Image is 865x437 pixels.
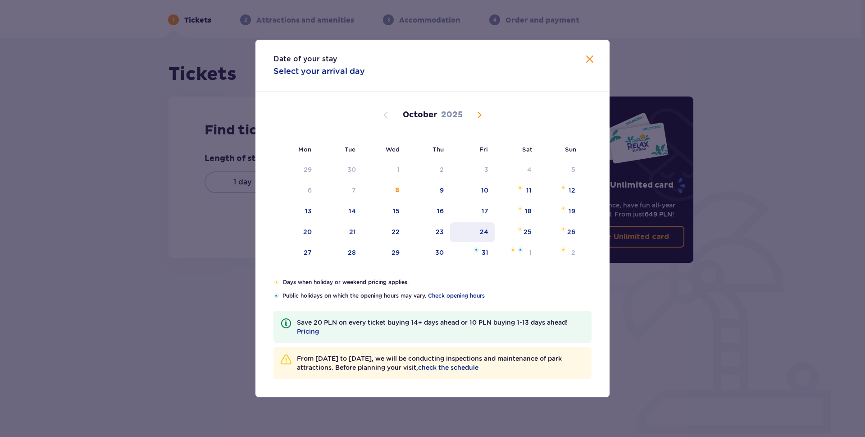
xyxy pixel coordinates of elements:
[273,66,365,77] p: Select your arrival day
[527,165,532,174] div: 4
[584,54,595,65] button: Close
[349,207,356,216] div: 14
[571,248,575,257] div: 2
[406,222,451,242] td: 23
[273,181,318,201] td: Date not available. Monday, October 6, 2025
[303,227,312,236] div: 20
[318,222,363,242] td: 21
[362,222,406,242] td: 22
[482,207,488,216] div: 17
[480,227,488,236] div: 24
[297,354,584,372] p: From [DATE] to [DATE], we will be conducting inspections and maintenance of park attractions. Bef...
[538,222,582,242] td: Orange star26
[304,248,312,257] div: 27
[297,327,319,336] a: Pricing
[298,146,311,153] small: Mon
[380,110,391,120] button: Previous month
[473,247,479,253] img: Blue star
[318,243,363,263] td: 28
[522,146,532,153] small: Sat
[273,202,318,221] td: 13
[450,160,495,180] td: Date not available. Friday, October 3, 2025
[495,160,538,180] td: Date not available. Saturday, October 4, 2025
[273,222,318,242] td: 20
[352,186,356,195] div: 7
[318,160,363,180] td: Date not available. Tuesday, September 30, 2025
[538,202,582,221] td: Orange star19
[565,146,576,153] small: Sun
[362,181,406,201] td: 8
[474,110,485,120] button: Next month
[529,248,532,257] div: 1
[495,222,538,242] td: Orange star25
[526,186,532,195] div: 11
[418,363,478,372] a: check the schedule
[273,243,318,263] td: 27
[406,181,451,201] td: 9
[510,247,516,253] img: Orange star
[569,186,575,195] div: 12
[517,226,523,232] img: Orange star
[437,207,444,216] div: 16
[318,202,363,221] td: 14
[450,222,495,242] td: 24
[397,165,400,174] div: 1
[282,292,592,300] p: Public holidays on which the opening hours may vary.
[406,202,451,221] td: 16
[436,227,444,236] div: 23
[450,243,495,263] td: Blue star31
[440,186,444,195] div: 9
[481,186,488,195] div: 10
[569,207,575,216] div: 19
[393,207,400,216] div: 15
[304,165,312,174] div: 29
[484,165,488,174] div: 3
[440,165,444,174] div: 2
[538,181,582,201] td: Orange star12
[538,243,582,263] td: Orange star2
[362,243,406,263] td: 29
[348,248,356,257] div: 28
[428,292,485,300] a: Check opening hours
[560,185,566,190] img: Orange star
[441,110,463,120] p: 2025
[273,293,279,299] img: Blue star
[406,243,451,263] td: 30
[567,227,575,236] div: 26
[560,226,566,232] img: Orange star
[345,146,355,153] small: Tue
[518,247,523,253] img: Blue star
[435,248,444,257] div: 30
[495,181,538,201] td: Orange star11
[283,278,592,286] p: Days when holiday or weekend pricing applies.
[403,110,437,120] p: October
[560,247,566,253] img: Orange star
[450,202,495,221] td: 17
[479,146,488,153] small: Fri
[318,181,363,201] td: Date not available. Tuesday, October 7, 2025
[386,146,400,153] small: Wed
[482,248,488,257] div: 31
[273,160,318,180] td: Date not available. Monday, September 29, 2025
[517,206,523,211] img: Orange star
[395,186,400,195] div: 8
[495,202,538,221] td: Orange star18
[517,185,523,190] img: Orange star
[495,243,538,263] td: Orange starBlue star1
[308,186,312,195] div: 6
[297,318,584,336] p: Save 20 PLN on every ticket buying 14+ days ahead or 10 PLN buying 1-13 days ahead!
[432,146,444,153] small: Thu
[525,207,532,216] div: 18
[273,280,279,285] img: Orange star
[362,202,406,221] td: 15
[560,206,566,211] img: Orange star
[392,227,400,236] div: 22
[347,165,356,174] div: 30
[524,227,532,236] div: 25
[362,160,406,180] td: Date not available. Wednesday, October 1, 2025
[406,160,451,180] td: Date not available. Thursday, October 2, 2025
[538,160,582,180] td: Date not available. Sunday, October 5, 2025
